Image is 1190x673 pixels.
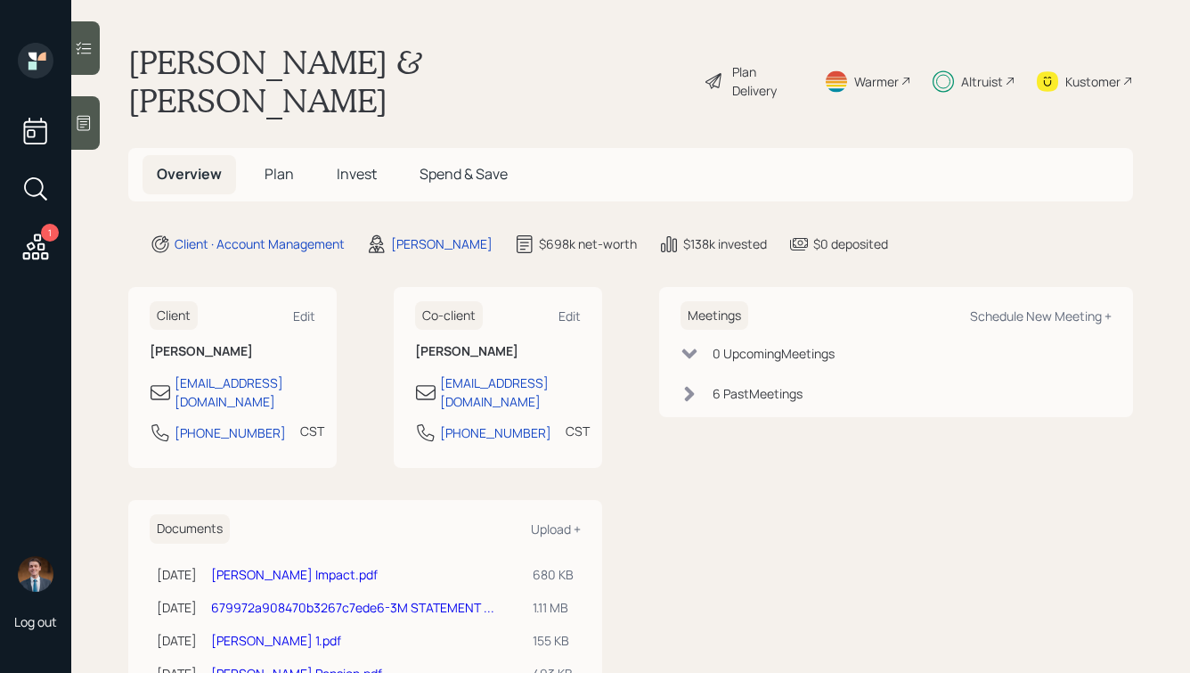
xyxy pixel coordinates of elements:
div: Warmer [854,72,899,91]
h1: [PERSON_NAME] & [PERSON_NAME] [128,43,689,119]
div: CST [300,422,324,440]
span: Plan [265,164,294,184]
h6: Documents [150,514,230,544]
span: Invest [337,164,377,184]
div: [EMAIL_ADDRESS][DOMAIN_NAME] [175,373,315,411]
div: 6 Past Meeting s [713,384,803,403]
div: $138k invested [683,234,767,253]
div: [EMAIL_ADDRESS][DOMAIN_NAME] [440,373,581,411]
div: [DATE] [157,565,197,584]
div: [PHONE_NUMBER] [175,423,286,442]
div: [PERSON_NAME] [391,234,493,253]
div: [DATE] [157,631,197,650]
div: Plan Delivery [732,62,803,100]
div: Schedule New Meeting + [970,308,1112,324]
img: hunter_neumayer.jpg [18,556,53,592]
h6: [PERSON_NAME] [415,344,581,359]
div: $0 deposited [813,234,888,253]
div: 155 KB [533,631,574,650]
div: Edit [558,308,581,324]
div: Edit [293,308,315,324]
div: 1 [41,224,59,242]
div: [DATE] [157,598,197,617]
div: Altruist [961,72,1003,91]
h6: Meetings [681,301,748,331]
div: 0 Upcoming Meeting s [713,344,835,363]
h6: Client [150,301,198,331]
h6: Co-client [415,301,483,331]
div: Client · Account Management [175,234,345,253]
a: [PERSON_NAME] Impact.pdf [211,566,378,583]
div: 1.11 MB [533,598,574,617]
a: [PERSON_NAME] 1.pdf [211,632,341,649]
div: 680 KB [533,565,574,584]
h6: [PERSON_NAME] [150,344,315,359]
div: $698k net-worth [539,234,637,253]
div: Kustomer [1065,72,1121,91]
a: 679972a908470b3267c7ede6-3M STATEMENT ... [211,599,494,616]
div: [PHONE_NUMBER] [440,423,551,442]
div: CST [566,422,590,440]
div: Upload + [531,521,581,538]
div: Log out [14,613,57,630]
span: Spend & Save [420,164,508,184]
span: Overview [157,164,222,184]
